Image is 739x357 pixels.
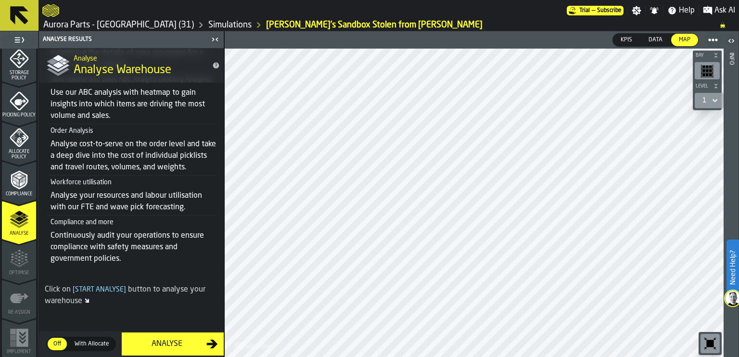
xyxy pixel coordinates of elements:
[592,7,595,14] span: —
[613,34,640,46] div: thumb
[68,337,116,351] label: button-switch-multi-With Allocate
[266,20,483,30] a: link-to-/wh/i/aa2e4adb-2cd5-4688-aa4a-ec82bcf75d46/simulations/27937209-fbc7-475a-a816-0234ee0987c6
[43,20,194,30] a: link-to-/wh/i/aa2e4adb-2cd5-4688-aa4a-ec82bcf75d46
[51,87,216,122] p: Use our ABC analysis with heatmap to gain insights into which items are driving the most volume a...
[699,5,739,16] label: button-toggle-Ask AI
[2,280,36,318] li: menu Re-assign
[640,33,671,47] label: button-switch-multi-Data
[2,70,36,81] span: Storage Policy
[2,149,36,160] span: Allocate Policy
[645,36,666,44] span: Data
[51,230,216,265] p: Continuously audit your operations to ensure compliance with safety measures and government polic...
[208,34,222,45] label: button-toggle-Close me
[579,7,590,14] span: Trial
[39,31,224,48] header: Analyse Results
[74,53,204,63] h2: Sub Title
[2,113,36,118] span: Picking Policy
[51,139,216,173] p: Analyse cost-to-serve on the order level and take a deep dive into the cost of individual picklis...
[127,338,206,350] div: Analyse
[2,82,36,121] li: menu Picking Policy
[693,60,722,81] div: button-toolbar-undefined
[124,286,126,293] span: ]
[71,286,128,293] span: Start Analyse
[675,36,694,44] span: Map
[2,33,36,47] label: button-toggle-Toggle Full Menu
[50,340,65,348] span: Off
[2,349,36,355] span: Implement
[73,286,75,293] span: [
[671,34,698,46] div: thumb
[227,336,281,355] a: logo-header
[2,191,36,197] span: Compliance
[2,161,36,200] li: menu Compliance
[69,338,115,350] div: thumb
[714,5,735,16] span: Ask AI
[693,51,722,60] button: button-
[567,6,624,15] div: Menu Subscription
[39,48,224,83] div: title-Analyse Warehouse
[612,33,640,47] label: button-switch-multi-KPIs
[2,270,36,276] span: Optimise
[208,20,252,30] a: link-to-/wh/i/aa2e4adb-2cd5-4688-aa4a-ec82bcf75d46
[48,338,67,350] div: thumb
[51,190,216,213] p: Analyse your resources and labour utilisation with our FTE and wave pick forecasting.
[702,97,706,104] div: DropdownMenuValue-1
[2,122,36,160] li: menu Allocate Policy
[694,84,711,89] span: Level
[728,51,735,355] div: Info
[41,36,208,43] div: Analyse Results
[51,127,216,135] h6: Order Analysis
[693,81,722,91] button: button-
[2,43,36,81] li: menu Storage Policy
[2,201,36,239] li: menu Analyse
[51,178,216,186] h6: Workforce utilisation
[71,340,113,348] span: With Allocate
[51,218,216,226] h6: Compliance and more
[2,231,36,236] span: Analyse
[122,332,224,356] button: button-Analyse
[679,5,695,16] span: Help
[641,34,670,46] div: thumb
[617,36,636,44] span: KPIs
[45,284,218,307] div: Click on button to analyse your warehouse
[702,336,718,351] svg: Reset zoom and position
[597,7,622,14] span: Subscribe
[42,2,59,19] a: logo-header
[724,31,739,357] header: Info
[74,63,171,78] span: Analyse Warehouse
[699,332,722,355] div: button-toolbar-undefined
[694,53,711,58] span: Bay
[628,6,645,15] label: button-toggle-Settings
[47,337,68,351] label: button-switch-multi-Off
[42,19,735,31] nav: Breadcrumb
[699,95,720,106] div: DropdownMenuValue-1
[646,6,663,15] label: button-toggle-Notifications
[663,5,699,16] label: button-toggle-Help
[567,6,624,15] a: link-to-/wh/i/aa2e4adb-2cd5-4688-aa4a-ec82bcf75d46/pricing/
[2,310,36,315] span: Re-assign
[725,33,738,51] label: button-toggle-Open
[2,240,36,279] li: menu Optimise
[727,241,738,294] label: Need Help?
[671,33,699,47] label: button-switch-multi-Map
